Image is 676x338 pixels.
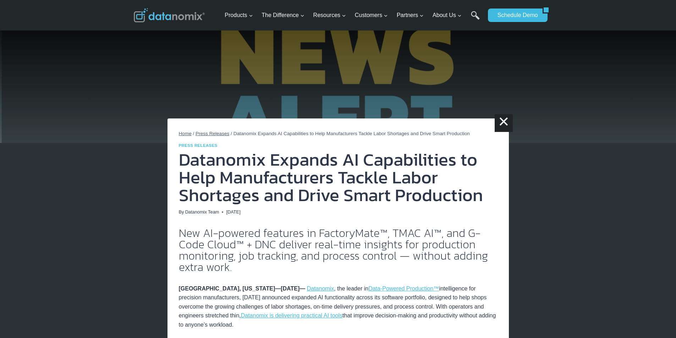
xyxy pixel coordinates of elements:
span: About Us [433,11,462,20]
span: Products [225,11,253,20]
a: Search [471,11,480,27]
span: The Difference [262,11,304,20]
h2: New AI-powered features in FactoryMate™, TMAC AI™, and G-Code Cloud™ + DNC deliver real-time insi... [179,227,498,273]
img: Datanomix [134,8,205,22]
a: × [495,114,512,132]
span: Customers [355,11,388,20]
span: Partners [397,11,424,20]
a: Schedule Demo [488,9,543,22]
strong: [GEOGRAPHIC_DATA], [US_STATE]—[DATE]— [179,286,306,292]
a: Press Releases [179,143,218,148]
a: Home [179,131,192,136]
span: / [193,131,194,136]
a: Datanomix is delivering practical AI tools [241,312,342,318]
a: Datanomix [307,286,334,292]
time: [DATE] [226,209,240,216]
span: / [231,131,232,136]
h1: Datanomix Expands AI Capabilities to Help Manufacturers Tackle Labor Shortages and Drive Smart Pr... [179,151,498,204]
nav: Primary Navigation [222,4,484,27]
span: Datanomix Expands AI Capabilities to Help Manufacturers Tackle Labor Shortages and Drive Smart Pr... [233,131,470,136]
span: Resources [313,11,346,20]
nav: Breadcrumbs [179,130,498,138]
a: Datanomix Team [185,209,219,215]
a: Data-Powered Production™ [368,286,439,292]
span: By [179,209,184,216]
a: Press Releases [196,131,229,136]
p: , the leader in intelligence for precision manufacturers, [DATE] announced expanded AI functional... [179,284,498,329]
